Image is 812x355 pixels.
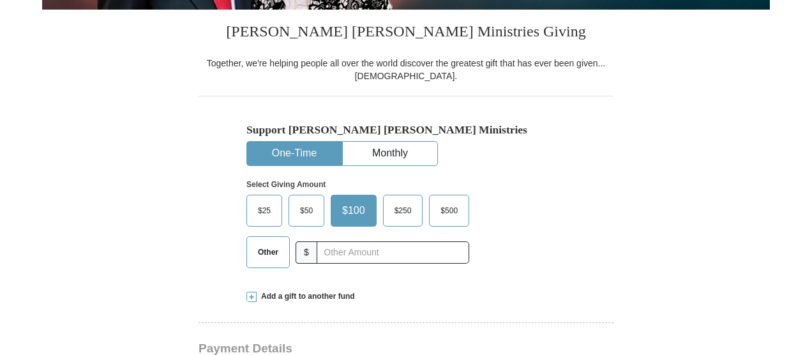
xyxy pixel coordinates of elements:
button: Monthly [343,142,437,165]
span: $ [296,241,317,264]
h3: [PERSON_NAME] [PERSON_NAME] Ministries Giving [199,10,613,57]
span: $100 [336,201,372,220]
strong: Select Giving Amount [246,180,326,189]
span: $25 [252,201,277,220]
div: Together, we're helping people all over the world discover the greatest gift that has ever been g... [199,57,613,82]
input: Other Amount [317,241,469,264]
span: Add a gift to another fund [257,291,355,302]
span: $50 [294,201,319,220]
span: $250 [388,201,418,220]
button: One-Time [247,142,342,165]
span: Other [252,243,285,262]
h5: Support [PERSON_NAME] [PERSON_NAME] Ministries [246,123,566,137]
span: $500 [434,201,464,220]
